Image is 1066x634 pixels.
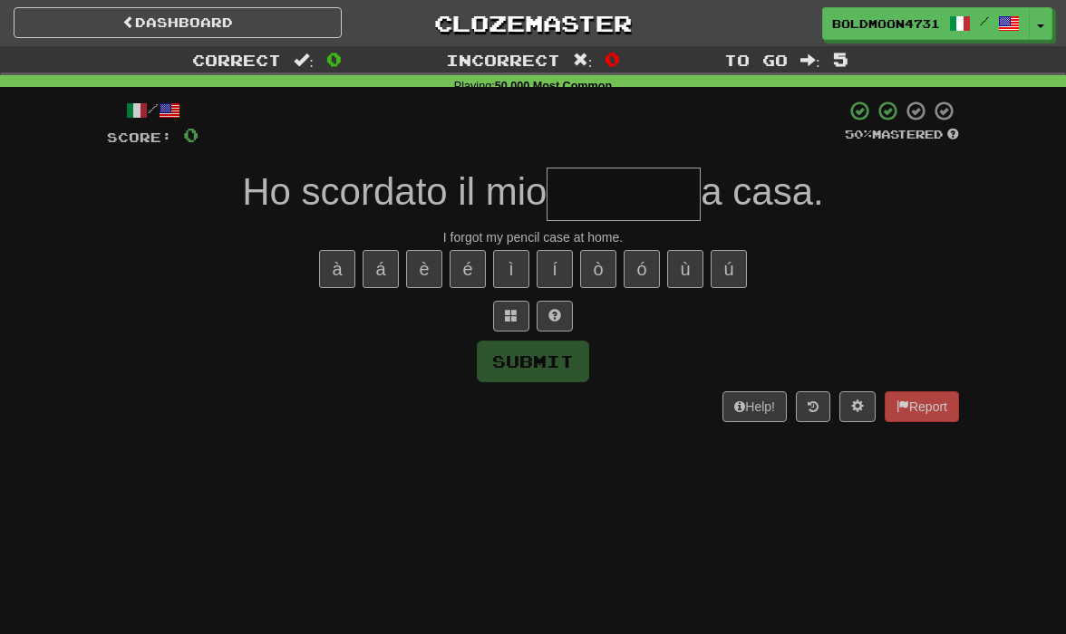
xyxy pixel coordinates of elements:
[845,127,959,143] div: Mastered
[573,53,593,68] span: :
[14,7,342,38] a: Dashboard
[980,14,989,27] span: /
[363,250,399,288] button: á
[537,301,573,331] button: Single letter hint - you only get 1 per sentence and score half the points! alt+h
[800,53,820,68] span: :
[319,250,355,288] button: à
[722,391,787,422] button: Help!
[326,48,342,70] span: 0
[107,100,199,122] div: /
[537,250,573,288] button: í
[701,170,823,213] span: a casa.
[477,341,589,382] button: Submit
[885,391,959,422] button: Report
[107,130,172,145] span: Score:
[493,250,529,288] button: ì
[183,123,199,146] span: 0
[833,48,848,70] span: 5
[711,250,747,288] button: ú
[493,301,529,331] button: Switch sentence to multiple choice alt+p
[446,51,560,69] span: Incorrect
[369,7,697,39] a: Clozemaster
[107,228,959,246] div: I forgot my pencil case at home.
[406,250,442,288] button: è
[832,15,940,32] span: BoldMoon4731
[192,51,281,69] span: Correct
[580,250,616,288] button: ò
[624,250,660,288] button: ó
[450,250,486,288] button: é
[294,53,314,68] span: :
[796,391,830,422] button: Round history (alt+y)
[822,7,1030,40] a: BoldMoon4731 /
[605,48,620,70] span: 0
[242,170,547,213] span: Ho scordato il mio
[845,127,872,141] span: 50 %
[495,80,612,92] strong: 50,000 Most Common
[667,250,703,288] button: ù
[724,51,788,69] span: To go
